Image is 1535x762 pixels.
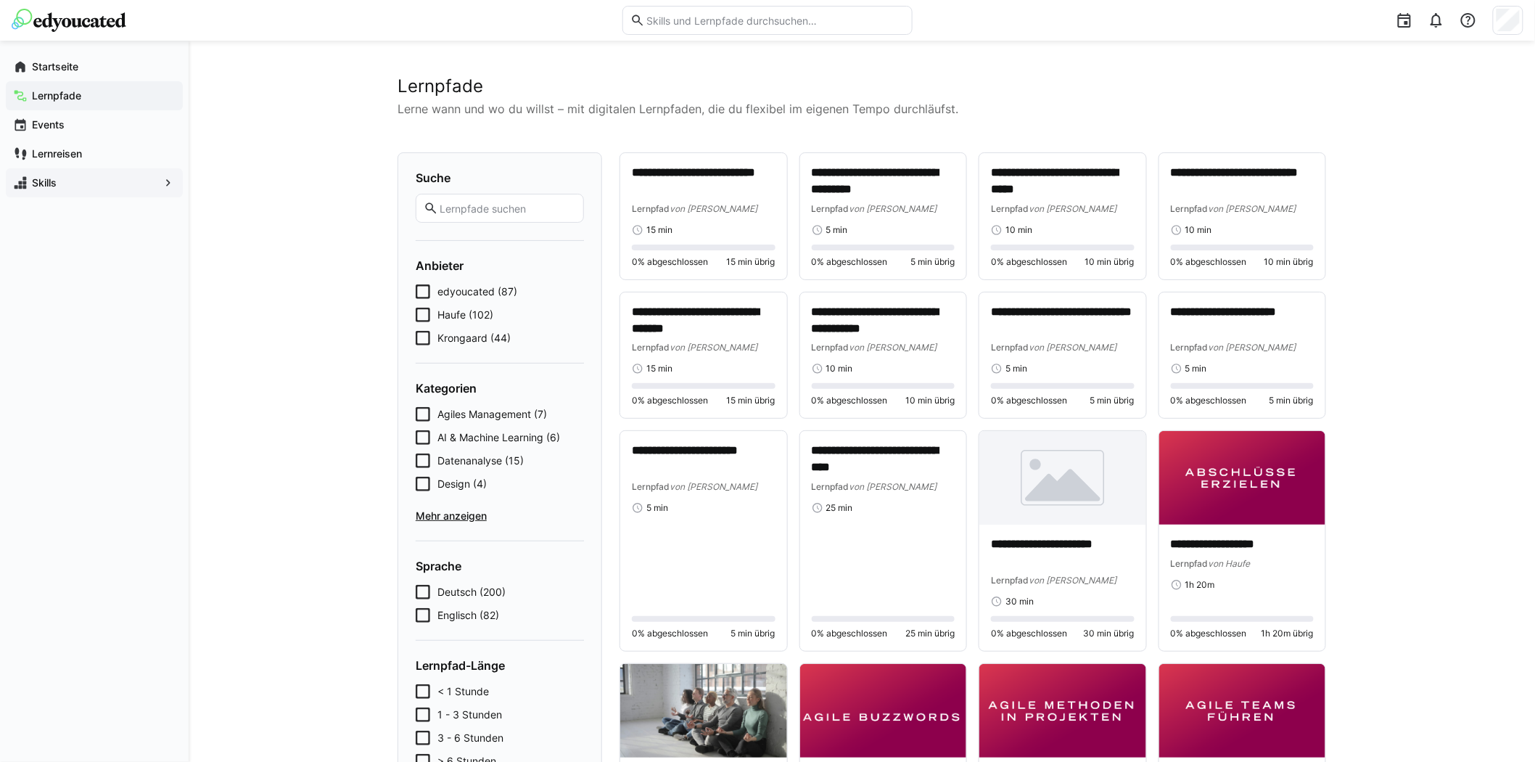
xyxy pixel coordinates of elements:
[437,708,502,722] span: 1 - 3 Stunden
[1209,203,1296,214] span: von [PERSON_NAME]
[437,731,503,745] span: 3 - 6 Stunden
[646,502,668,514] span: 5 min
[1185,579,1215,591] span: 1h 20m
[727,256,775,268] span: 15 min übrig
[632,481,670,492] span: Lernpfad
[812,256,888,268] span: 0% abgeschlossen
[437,407,547,422] span: Agiles Management (7)
[1029,575,1116,586] span: von [PERSON_NAME]
[991,575,1029,586] span: Lernpfad
[437,608,499,623] span: Englisch (82)
[979,664,1146,758] img: image
[727,395,775,406] span: 15 min übrig
[416,171,584,185] h4: Suche
[910,256,955,268] span: 5 min übrig
[826,224,848,236] span: 5 min
[437,430,560,445] span: AI & Machine Learning (6)
[437,477,487,491] span: Design (4)
[1029,342,1116,353] span: von [PERSON_NAME]
[437,454,524,468] span: Datenanalyse (15)
[826,363,853,374] span: 10 min
[670,342,757,353] span: von [PERSON_NAME]
[1084,628,1135,639] span: 30 min übrig
[646,224,672,236] span: 15 min
[905,395,955,406] span: 10 min übrig
[812,342,849,353] span: Lernpfad
[1209,558,1251,569] span: von Haufe
[1171,558,1209,569] span: Lernpfad
[646,363,672,374] span: 15 min
[1185,363,1207,374] span: 5 min
[812,203,849,214] span: Lernpfad
[1171,342,1209,353] span: Lernpfad
[416,559,584,573] h4: Sprache
[905,628,955,639] span: 25 min übrig
[1005,596,1034,607] span: 30 min
[849,481,937,492] span: von [PERSON_NAME]
[437,308,493,322] span: Haufe (102)
[437,684,489,699] span: < 1 Stunde
[416,381,584,396] h4: Kategorien
[416,509,584,523] span: Mehr anzeigen
[1264,256,1314,268] span: 10 min übrig
[1171,256,1247,268] span: 0% abgeschlossen
[437,585,506,599] span: Deutsch (200)
[1171,628,1247,639] span: 0% abgeschlossen
[632,628,708,639] span: 0% abgeschlossen
[670,481,757,492] span: von [PERSON_NAME]
[812,628,888,639] span: 0% abgeschlossen
[731,628,775,639] span: 5 min übrig
[849,203,937,214] span: von [PERSON_NAME]
[991,342,1029,353] span: Lernpfad
[416,258,584,273] h4: Anbieter
[991,203,1029,214] span: Lernpfad
[1159,431,1326,525] img: image
[632,342,670,353] span: Lernpfad
[1159,664,1326,758] img: image
[632,203,670,214] span: Lernpfad
[849,342,937,353] span: von [PERSON_NAME]
[812,481,849,492] span: Lernpfad
[670,203,757,214] span: von [PERSON_NAME]
[826,502,853,514] span: 25 min
[991,628,1067,639] span: 0% abgeschlossen
[991,395,1067,406] span: 0% abgeschlossen
[979,431,1146,525] img: image
[812,395,888,406] span: 0% abgeschlossen
[438,202,576,215] input: Lernpfade suchen
[1171,203,1209,214] span: Lernpfad
[632,395,708,406] span: 0% abgeschlossen
[416,658,584,673] h4: Lernpfad-Länge
[1171,395,1247,406] span: 0% abgeschlossen
[1085,256,1135,268] span: 10 min übrig
[1090,395,1135,406] span: 5 min übrig
[1209,342,1296,353] span: von [PERSON_NAME]
[398,75,1326,97] h2: Lernpfade
[1005,363,1027,374] span: 5 min
[1185,224,1212,236] span: 10 min
[1269,395,1314,406] span: 5 min übrig
[1262,628,1314,639] span: 1h 20m übrig
[437,331,511,345] span: Krongaard (44)
[1005,224,1032,236] span: 10 min
[437,284,517,299] span: edyoucated (87)
[645,14,905,27] input: Skills und Lernpfade durchsuchen…
[800,664,967,758] img: image
[632,256,708,268] span: 0% abgeschlossen
[1029,203,1116,214] span: von [PERSON_NAME]
[620,664,787,758] img: image
[398,100,1326,118] p: Lerne wann und wo du willst – mit digitalen Lernpfaden, die du flexibel im eigenen Tempo durchläu...
[991,256,1067,268] span: 0% abgeschlossen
